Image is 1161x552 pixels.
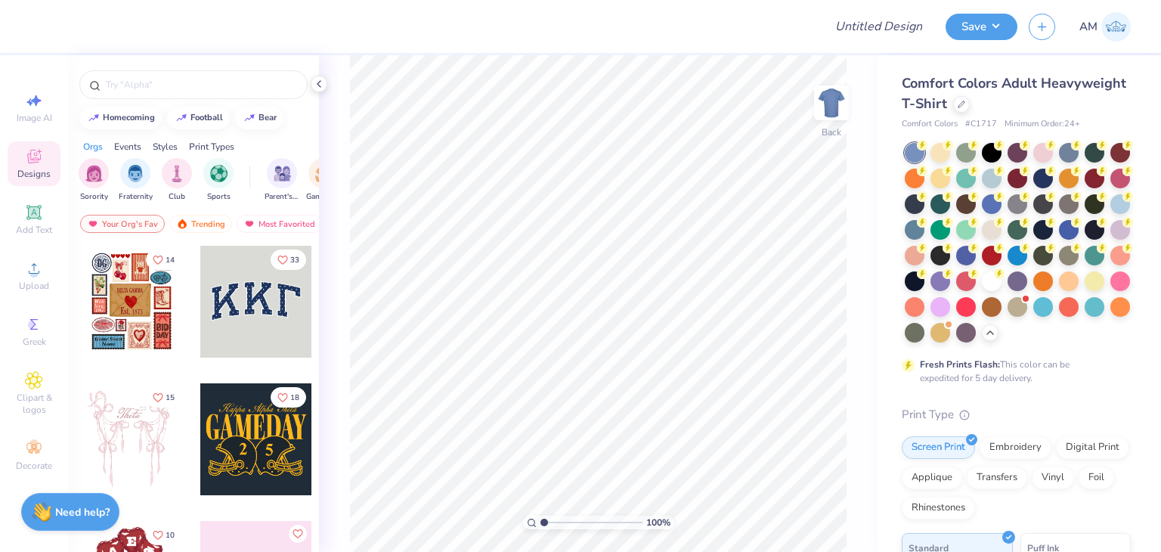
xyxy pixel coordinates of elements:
img: trend_line.gif [88,113,100,122]
button: Save [946,14,1017,40]
div: This color can be expedited for 5 day delivery. [920,358,1106,385]
img: Sorority Image [85,165,103,182]
img: Sports Image [210,165,228,182]
span: Designs [17,168,51,180]
span: Upload [19,280,49,292]
div: filter for Club [162,158,192,203]
img: trend_line.gif [175,113,187,122]
img: most_fav.gif [243,219,255,229]
span: Minimum Order: 24 + [1005,118,1080,131]
div: homecoming [103,113,155,122]
button: filter button [203,158,234,203]
div: Back [822,126,841,139]
span: Sorority [80,191,108,203]
button: Like [289,525,307,543]
span: Fraternity [119,191,153,203]
strong: Fresh Prints Flash: [920,358,1000,371]
div: Styles [153,140,178,154]
span: 15 [166,394,175,402]
input: Untitled Design [823,11,934,42]
span: Club [169,191,185,203]
span: Comfort Colors Adult Heavyweight T-Shirt [902,74,1126,113]
div: filter for Sports [203,158,234,203]
div: Print Type [902,406,1131,423]
img: Game Day Image [315,165,333,182]
div: filter for Parent's Weekend [265,158,299,203]
img: Fraternity Image [127,165,144,182]
img: most_fav.gif [87,219,99,229]
span: Image AI [17,112,52,124]
div: Digital Print [1056,436,1129,459]
img: Abhinav Mohan [1101,12,1131,42]
span: Greek [23,336,46,348]
img: trend_line.gif [243,113,255,122]
div: Orgs [83,140,103,154]
strong: Need help? [55,505,110,519]
button: filter button [306,158,341,203]
button: Like [271,387,306,408]
div: Most Favorited [237,215,322,233]
button: filter button [79,158,109,203]
div: Screen Print [902,436,975,459]
div: filter for Game Day [306,158,341,203]
span: 33 [290,256,299,264]
div: filter for Sorority [79,158,109,203]
span: 100 % [646,516,670,529]
img: Back [816,88,847,118]
span: Sports [207,191,231,203]
span: Add Text [16,224,52,236]
span: AM [1079,18,1098,36]
button: filter button [265,158,299,203]
div: Rhinestones [902,497,975,519]
span: Parent's Weekend [265,191,299,203]
button: football [167,107,230,129]
span: Comfort Colors [902,118,958,131]
div: Applique [902,467,962,489]
img: trending.gif [176,219,188,229]
span: Clipart & logos [8,392,60,416]
div: Print Types [189,140,234,154]
img: Club Image [169,165,185,182]
div: Vinyl [1032,467,1074,489]
input: Try "Alpha" [104,77,298,92]
div: filter for Fraternity [119,158,153,203]
button: bear [235,107,283,129]
span: 10 [166,532,175,539]
div: Events [114,140,141,154]
div: Your Org's Fav [80,215,165,233]
button: Like [146,387,181,408]
button: Like [146,525,181,545]
button: homecoming [79,107,162,129]
div: football [190,113,223,122]
div: Transfers [967,467,1027,489]
span: 14 [166,256,175,264]
span: Decorate [16,460,52,472]
div: Trending [169,215,232,233]
span: # C1717 [965,118,997,131]
button: Like [271,250,306,270]
button: filter button [119,158,153,203]
div: Embroidery [980,436,1051,459]
span: Game Day [306,191,341,203]
div: Foil [1079,467,1114,489]
button: filter button [162,158,192,203]
button: Like [146,250,181,270]
span: 18 [290,394,299,402]
img: Parent's Weekend Image [274,165,291,182]
a: AM [1079,12,1131,42]
div: bear [259,113,277,122]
